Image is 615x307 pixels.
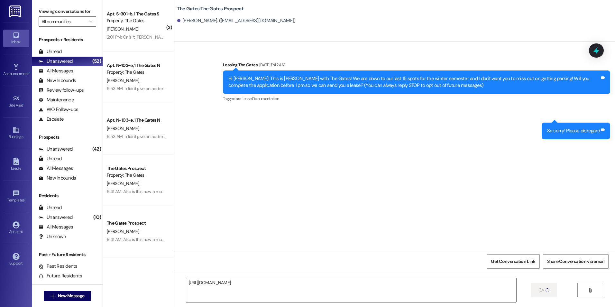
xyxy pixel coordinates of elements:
div: Unanswered [39,58,73,65]
div: Past + Future Residents [32,251,103,258]
div: Maintenance [39,97,74,103]
div: Leasing The Gates [223,61,610,70]
div: [PERSON_NAME]. ([EMAIL_ADDRESS][DOMAIN_NAME]) [177,17,296,24]
button: Get Conversation Link [487,254,539,269]
span: Share Conversation via email [547,258,604,265]
span: • [23,102,24,107]
input: All communities [41,16,86,27]
div: All Messages [39,68,73,74]
div: 2:01 PM: Or is it [PERSON_NAME] and [PERSON_NAME] [107,34,209,40]
a: Account [3,219,29,237]
div: Tagged as: [223,94,610,103]
span: • [25,197,26,201]
div: Future Residents [39,273,82,279]
div: Past Residents [39,263,78,270]
span: [PERSON_NAME] [107,78,139,83]
a: Site Visit • [3,93,29,110]
div: The Gates Prospect [107,165,166,172]
a: Templates • [3,188,29,205]
div: Hi [PERSON_NAME]! This is [PERSON_NAME] with The Gates! We are down to our last 15 spots for the ... [228,75,600,89]
div: Apt. S~301~b, 1 The Gates S [107,11,166,17]
div: (10) [92,212,103,222]
span: New Message [58,293,84,299]
a: Buildings [3,125,29,142]
div: New Inbounds [39,175,76,181]
div: Escalate [39,116,64,123]
div: 9:41 AM: Also is this now a monthly fee because unthought we paid for the entire semester? [107,189,278,194]
div: WO Follow-ups [39,106,78,113]
div: Property: The Gates [107,172,166,179]
div: (52) [91,56,103,66]
a: Leads [3,156,29,173]
div: Review follow-ups [39,87,84,94]
a: Inbox [3,30,29,47]
div: New Inbounds [39,77,76,84]
div: The Gates Prospect [107,220,166,227]
div: Residents [32,192,103,199]
b: The Gates: The Gates Prospect [177,5,243,12]
div: 9:53 AM: I didn't give an address so I can come pick it up! I'm here in [GEOGRAPHIC_DATA] :) [107,86,278,91]
a: Support [3,251,29,268]
span: Get Conversation Link [491,258,535,265]
span: [PERSON_NAME] [107,26,139,32]
div: Unanswered [39,214,73,221]
div: 9:41 AM: Also is this now a monthly fee because unthought we paid for the entire semester? [107,237,278,242]
div: Unknown [39,233,66,240]
label: Viewing conversations for [39,6,96,16]
div: (42) [91,144,103,154]
div: Prospects [32,134,103,141]
div: Property: The Gates [107,17,166,24]
i:  [539,288,544,293]
div: Unread [39,204,62,211]
div: All Messages [39,224,73,230]
i:  [89,19,93,24]
button: New Message [44,291,91,301]
button: Share Conversation via email [543,254,609,269]
div: Apt. N~103~e, 1 The Gates N [107,117,166,124]
div: All Messages [39,165,73,172]
span: [PERSON_NAME] [107,228,139,234]
span: [PERSON_NAME] [107,126,139,131]
div: Unanswered [39,146,73,153]
div: Unread [39,48,62,55]
span: [PERSON_NAME] [107,181,139,186]
i:  [588,288,592,293]
i:  [50,293,55,299]
textarea: [URL][DOMAIN_NAME] [186,278,516,302]
div: Unread [39,155,62,162]
div: So sorry! Please disregard [547,127,600,134]
img: ResiDesk Logo [9,5,23,17]
span: Documentation [252,96,279,101]
div: 9:53 AM: I didn't give an address so I can come pick it up! I'm here in [GEOGRAPHIC_DATA] :) [107,134,278,139]
span: • [29,70,30,75]
div: Apt. N~103~e, 1 The Gates N [107,62,166,69]
div: Property: The Gates [107,69,166,76]
div: Prospects + Residents [32,36,103,43]
div: [DATE] 11:42 AM [258,61,285,68]
span: Lease , [242,96,252,101]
